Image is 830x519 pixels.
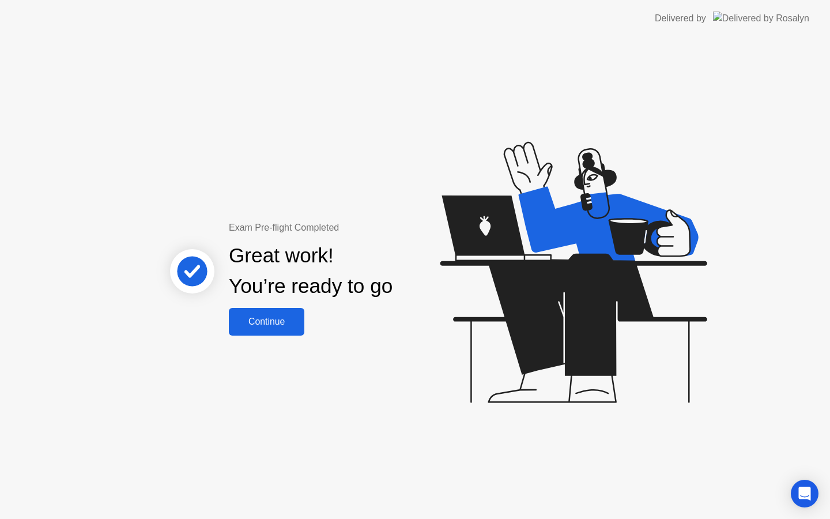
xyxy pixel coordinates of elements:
button: Continue [229,308,304,336]
div: Open Intercom Messenger [791,480,818,507]
div: Delivered by [655,12,706,25]
img: Delivered by Rosalyn [713,12,809,25]
div: Continue [232,317,301,327]
div: Great work! You’re ready to go [229,240,393,302]
div: Exam Pre-flight Completed [229,221,467,235]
